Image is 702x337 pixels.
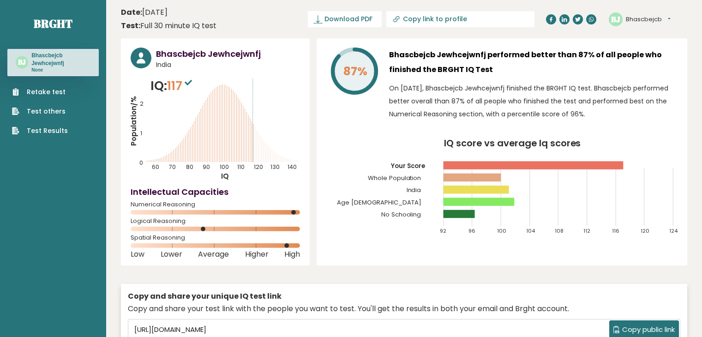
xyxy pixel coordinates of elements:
[270,163,280,171] tspan: 130
[611,13,620,24] text: BJ
[381,210,421,219] tspan: No Schooling
[12,107,68,116] a: Test others
[220,163,229,171] tspan: 100
[389,82,678,120] p: On [DATE], Bhascbejcb Jewhcejwnfj finished the BRGHT IQ test. Bhascbejcb performed better overall...
[152,163,160,171] tspan: 60
[641,227,650,235] tspan: 120
[288,163,297,171] tspan: 140
[131,236,300,240] span: Spatial Reasoning
[140,100,144,108] tspan: 2
[129,96,138,146] tspan: Population/%
[186,163,193,171] tspan: 80
[121,7,142,18] b: Date:
[150,77,194,95] p: IQ:
[245,253,269,256] span: Higher
[343,63,367,79] tspan: 87%
[444,137,581,150] tspan: IQ score vs average Iq scores
[18,58,26,67] text: BJ
[140,129,142,137] tspan: 1
[169,163,176,171] tspan: 70
[161,253,182,256] span: Lower
[626,15,671,24] button: Bhascbejcb
[34,16,72,31] a: Brght
[31,67,90,73] p: None
[131,253,144,256] span: Low
[526,227,535,235] tspan: 104
[468,227,475,235] tspan: 96
[139,159,143,167] tspan: 0
[337,198,421,207] tspan: Age [DEMOGRAPHIC_DATA]
[324,14,372,24] span: Download PDF
[12,126,68,136] a: Test Results
[622,325,675,335] span: Copy public link
[12,87,68,97] a: Retake test
[308,11,382,27] a: Download PDF
[284,253,300,256] span: High
[128,291,680,302] div: Copy and share your unique IQ test link
[121,7,168,18] time: [DATE]
[167,77,194,94] span: 117
[131,219,300,223] span: Logical Reasoning
[390,162,426,170] tspan: Your Score
[203,163,210,171] tspan: 90
[131,186,300,198] h4: Intellectual Capacities
[407,186,421,194] tspan: India
[498,227,507,235] tspan: 100
[612,227,619,235] tspan: 116
[389,48,678,77] h3: Bhascbejcb Jewhcejwnfj performed better than 87% of all people who finished the BRGHT IQ Test
[583,227,590,235] tspan: 112
[156,60,300,70] span: India
[131,203,300,206] span: Numerical Reasoning
[221,171,229,181] tspan: IQ
[368,174,421,182] tspan: Whole Population
[670,227,678,235] tspan: 124
[198,253,229,256] span: Average
[254,163,263,171] tspan: 120
[237,163,245,171] tspan: 110
[440,227,446,235] tspan: 92
[121,20,140,31] b: Test:
[156,48,300,60] h3: Bhascbejcb Jewhcejwnfj
[121,20,216,31] div: Full 30 minute IQ test
[31,52,90,67] h3: Bhascbejcb Jewhcejwnfj
[128,303,680,314] div: Copy and share your test link with the people you want to test. You'll get the results in both yo...
[555,227,564,235] tspan: 108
